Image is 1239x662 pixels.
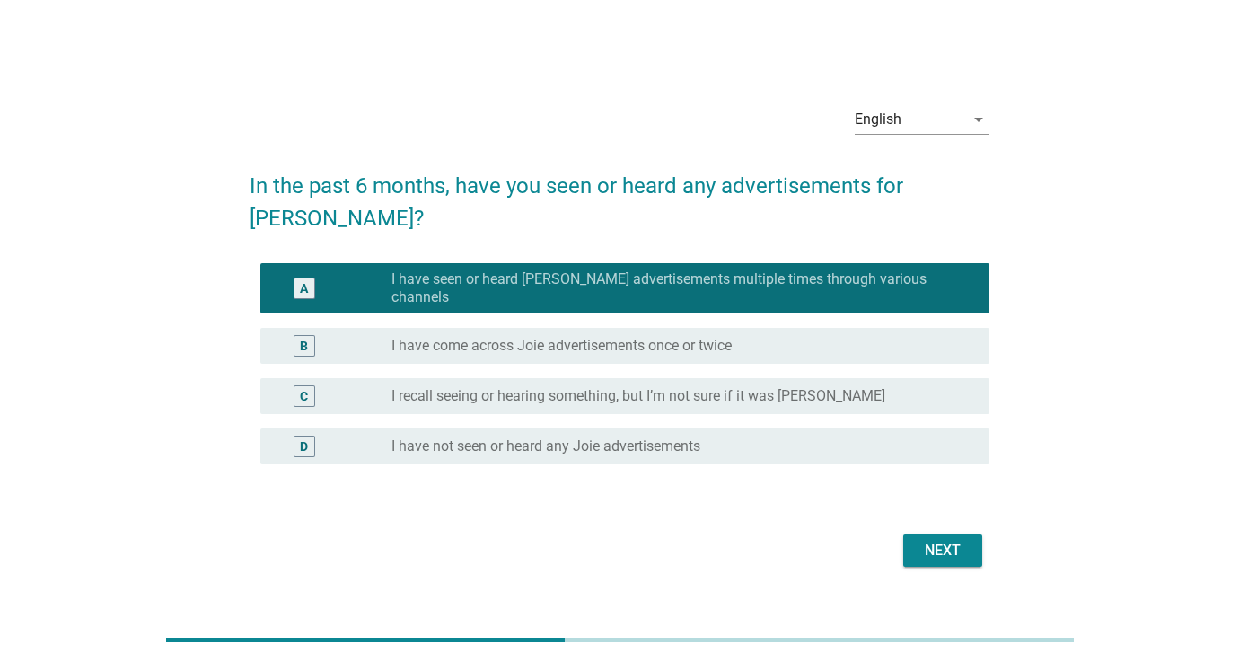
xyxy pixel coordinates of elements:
div: A [300,278,308,297]
div: C [300,386,308,405]
div: English [855,111,901,128]
div: Next [918,540,968,561]
div: B [300,336,308,355]
button: Next [903,534,982,567]
i: arrow_drop_down [968,109,989,130]
div: D [300,437,308,455]
label: I have come across Joie advertisements once or twice [391,337,732,355]
label: I have not seen or heard any Joie advertisements [391,437,700,455]
h2: In the past 6 months, have you seen or heard any advertisements for [PERSON_NAME]? [250,152,989,234]
label: I recall seeing or hearing something, but I’m not sure if it was [PERSON_NAME] [391,387,885,405]
label: I have seen or heard [PERSON_NAME] advertisements multiple times through various channels [391,270,961,306]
